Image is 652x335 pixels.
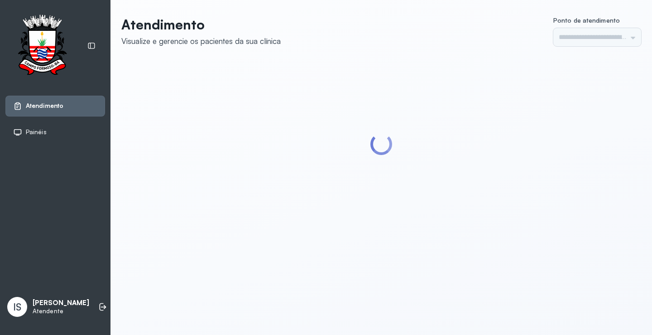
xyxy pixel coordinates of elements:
[26,102,63,110] span: Atendimento
[13,102,97,111] a: Atendimento
[121,16,281,33] p: Atendimento
[10,15,75,78] img: Logotipo do estabelecimento
[553,16,620,24] span: Ponto de atendimento
[26,128,47,136] span: Painéis
[33,299,89,307] p: [PERSON_NAME]
[33,307,89,315] p: Atendente
[121,36,281,46] div: Visualize e gerencie os pacientes da sua clínica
